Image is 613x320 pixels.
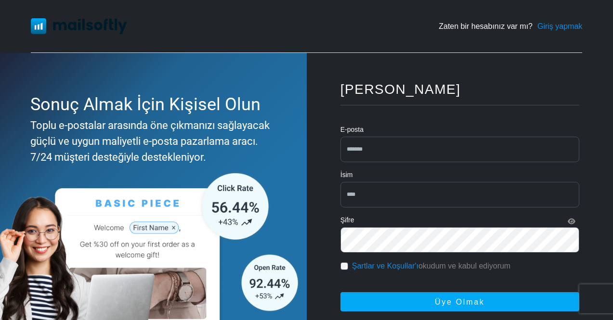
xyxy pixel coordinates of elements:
a: Şartlar ve Koşullar'ı [352,262,418,270]
font: İsim [340,171,353,179]
font: [PERSON_NAME] [340,82,461,97]
font: Üye olmak [435,298,484,306]
font: Sonuç Almak İçin Kişisel Olun [30,94,261,115]
font: E-posta [340,126,364,133]
font: okudum ve kabul ediyorum [418,262,510,270]
button: Üye olmak [340,292,579,311]
font: Toplu e-postalar arasında öne çıkmanızı sağlayacak güçlü ve uygun maliyetli e-posta pazarlama ara... [30,119,270,163]
font: Şifre [340,216,354,224]
a: Giriş yapmak [537,21,582,32]
i: Şifreyi Göster [568,218,575,225]
img: Mailsoftly [31,18,127,34]
font: Giriş yapmak [537,22,582,30]
font: Zaten bir hesabınız var mı? [439,22,533,30]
